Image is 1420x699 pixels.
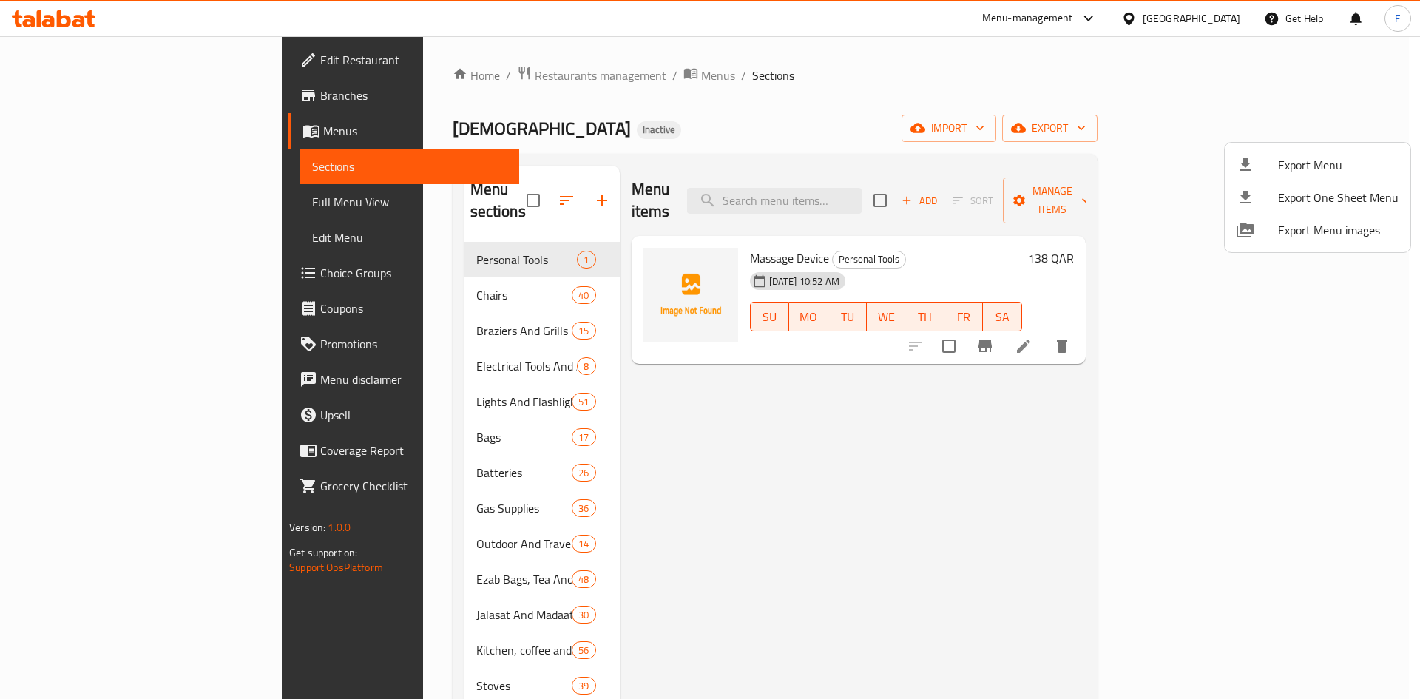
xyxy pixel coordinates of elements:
span: Export Menu [1278,156,1399,174]
span: Export Menu images [1278,221,1399,239]
span: Export One Sheet Menu [1278,189,1399,206]
li: Export menu items [1225,149,1410,181]
li: Export Menu images [1225,214,1410,246]
li: Export one sheet menu items [1225,181,1410,214]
